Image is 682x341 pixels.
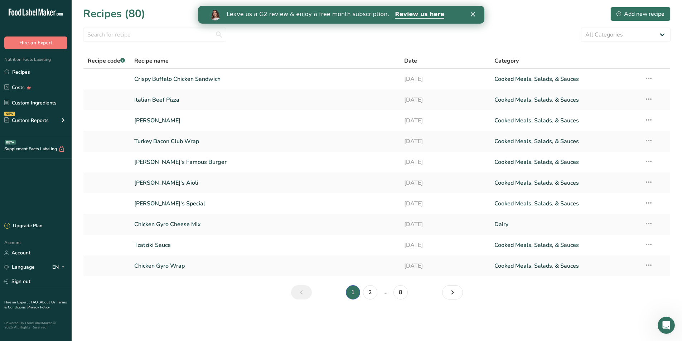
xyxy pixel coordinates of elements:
span: Category [494,57,519,65]
a: Privacy Policy [28,305,50,310]
div: Close [273,6,280,11]
a: [DATE] [404,134,486,149]
a: Crispy Buffalo Chicken Sandwich [134,72,396,87]
a: Terms & Conditions . [4,300,67,310]
div: EN [52,263,67,272]
a: Chicken Gyro Cheese Mix [134,217,396,232]
button: Hire an Expert [4,36,67,49]
a: [DATE] [404,72,486,87]
a: Cooked Meals, Salads, & Sauces [494,92,636,107]
div: NEW [4,112,15,116]
div: Add new recipe [616,10,664,18]
div: Upgrade Plan [4,223,42,230]
a: [DATE] [404,238,486,253]
h1: Recipes (80) [83,6,145,22]
a: [PERSON_NAME]'s Aioli [134,175,396,190]
a: Dairy [494,217,636,232]
a: Cooked Meals, Salads, & Sauces [494,175,636,190]
div: Powered By FoodLabelMaker © 2025 All Rights Reserved [4,321,67,330]
a: Cooked Meals, Salads, & Sauces [494,72,636,87]
a: Cooked Meals, Salads, & Sauces [494,134,636,149]
a: Chicken Gyro Wrap [134,258,396,273]
span: Recipe name [134,57,169,65]
a: Tzatziki Sauce [134,238,396,253]
a: FAQ . [31,300,40,305]
a: [DATE] [404,92,486,107]
a: [PERSON_NAME]'s Special [134,196,396,211]
span: Recipe code [88,57,125,65]
div: BETA [5,140,16,145]
input: Search for recipe [83,28,226,42]
a: [DATE] [404,258,486,273]
button: Add new recipe [610,7,671,21]
a: Page 2. [363,285,377,299]
iframe: Intercom live chat [658,317,675,334]
a: About Us . [40,300,57,305]
a: [DATE] [404,155,486,170]
a: Cooked Meals, Salads, & Sauces [494,258,636,273]
a: Cooked Meals, Salads, & Sauces [494,196,636,211]
a: [DATE] [404,196,486,211]
a: Language [4,261,35,273]
a: Cooked Meals, Salads, & Sauces [494,238,636,253]
a: [DATE] [404,175,486,190]
a: Previous page [291,285,312,299]
iframe: Intercom live chat banner [198,6,484,24]
a: Next page [442,285,463,299]
a: Page 8. [393,285,408,299]
a: [PERSON_NAME] [134,113,396,128]
div: Custom Reports [4,117,49,124]
a: Cooked Meals, Salads, & Sauces [494,155,636,170]
a: Cooked Meals, Salads, & Sauces [494,113,636,128]
span: Date [404,57,417,65]
a: [PERSON_NAME]'s Famous Burger [134,155,396,170]
a: [DATE] [404,113,486,128]
a: Turkey Bacon Club Wrap [134,134,396,149]
a: Italian Beef Pizza [134,92,396,107]
a: Hire an Expert . [4,300,30,305]
a: [DATE] [404,217,486,232]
